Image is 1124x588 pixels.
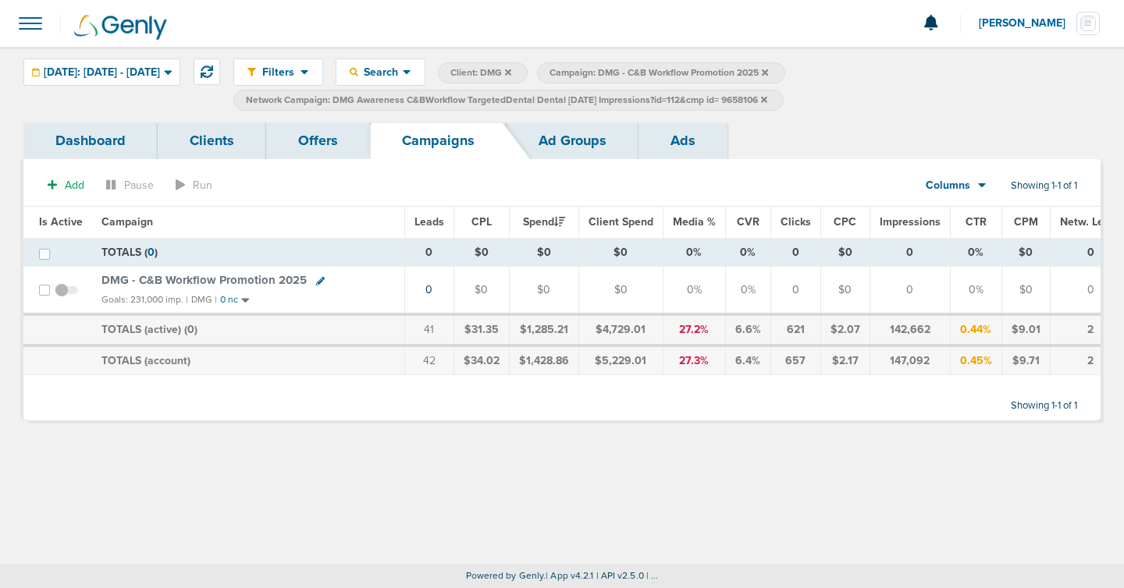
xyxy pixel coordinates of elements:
a: Ad Groups [507,122,638,159]
td: 0% [725,238,770,267]
td: 6.6% [725,314,770,345]
td: $9.71 [1001,345,1050,375]
td: 0% [663,238,725,267]
td: 0 [770,267,820,314]
span: [PERSON_NAME] [979,18,1076,29]
span: Clicks [781,215,811,228]
td: $5,229.01 [578,345,663,375]
img: Genly [74,15,167,40]
td: 0.45% [950,345,1001,375]
span: Client Spend [589,215,653,228]
td: 147,092 [870,345,950,375]
span: Leads [414,215,444,228]
span: CPL [471,215,492,228]
td: $0 [1001,267,1050,314]
small: 0 nc [220,294,238,306]
span: Impressions [880,215,941,228]
span: Showing 1-1 of 1 [1011,179,1077,193]
span: Campaign: DMG - C&B Workflow Promotion 2025 [550,66,768,80]
span: CTR [966,215,987,228]
td: $0 [820,238,870,267]
td: $9.01 [1001,314,1050,345]
td: 6.4% [725,345,770,375]
span: Network Campaign: DMG Awareness C&BWorkflow TargetedDental Dental [DATE] Impressions?id=112&cmp i... [246,94,767,107]
td: 0.44% [950,314,1001,345]
td: $0 [1001,238,1050,267]
a: Campaigns [370,122,507,159]
a: Clients [158,122,266,159]
td: 621 [770,314,820,345]
td: 0 [404,238,454,267]
td: 27.2% [663,314,725,345]
span: CVR [737,215,759,228]
td: $0 [454,267,509,314]
td: 42 [404,345,454,375]
td: 142,662 [870,314,950,345]
td: $0 [578,238,663,267]
td: 0% [950,267,1001,314]
span: Netw. Leads [1060,215,1122,228]
span: DMG - C&B Workflow Promotion 2025 [101,273,307,287]
td: $4,729.01 [578,314,663,345]
td: 657 [770,345,820,375]
span: | App v4.2.1 [546,570,593,581]
td: $0 [820,267,870,314]
td: TOTALS (account) [92,345,404,375]
td: $0 [509,238,578,267]
span: CPM [1014,215,1038,228]
a: Ads [638,122,727,159]
td: TOTALS (active) ( ) [92,314,404,345]
span: 0 [148,246,155,259]
td: $0 [454,238,509,267]
td: 0 [870,267,950,314]
span: Showing 1-1 of 1 [1011,399,1077,413]
span: Add [65,179,84,192]
span: Columns [926,178,970,193]
span: 0 [187,323,194,336]
td: 0 [770,238,820,267]
small: DMG | [191,294,217,305]
td: $2.17 [820,345,870,375]
td: 0% [725,267,770,314]
span: Search [358,66,403,79]
span: | API v2.5.0 [596,570,644,581]
a: Dashboard [23,122,158,159]
td: $0 [509,267,578,314]
td: $1,285.21 [509,314,578,345]
td: $2.07 [820,314,870,345]
span: CPC [834,215,856,228]
span: Media % [673,215,716,228]
td: 0 [870,238,950,267]
span: Spend [523,215,565,228]
span: Filters [256,66,301,79]
td: 0% [950,238,1001,267]
a: 0 [425,283,432,296]
td: $34.02 [454,345,509,375]
td: $1,428.86 [509,345,578,375]
a: Offers [266,122,370,159]
td: 0% [663,267,725,314]
span: [DATE]: [DATE] - [DATE] [44,67,160,78]
td: 41 [404,314,454,345]
span: Is Active [39,215,83,228]
td: $31.35 [454,314,509,345]
span: | ... [646,570,659,581]
button: Add [39,174,93,197]
td: TOTALS ( ) [92,238,404,267]
span: Campaign [101,215,153,228]
td: 27.3% [663,345,725,375]
small: Goals: 231,000 imp. | [101,294,188,306]
td: $0 [578,267,663,314]
span: Client: DMG [450,66,511,80]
